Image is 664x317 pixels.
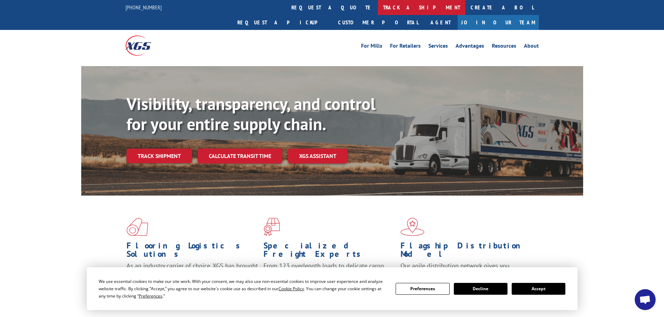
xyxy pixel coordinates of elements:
[288,149,348,164] a: XGS ASSISTANT
[400,262,529,278] span: Our agile distribution network gives you nationwide inventory management on demand.
[278,286,304,292] span: Cookie Policy
[99,278,387,300] div: We use essential cookies to make our site work. With your consent, we may also use non-essential ...
[635,289,656,310] div: Open chat
[492,43,516,51] a: Resources
[512,283,565,295] button: Accept
[333,15,423,30] a: Customer Portal
[264,262,395,293] p: From 123 overlength loads to delicate cargo, our experienced staff knows the best way to move you...
[428,43,448,51] a: Services
[198,149,282,164] a: Calculate transit time
[127,149,192,163] a: Track shipment
[396,283,449,295] button: Preferences
[87,267,578,310] div: Cookie Consent Prompt
[524,43,539,51] a: About
[264,241,395,262] h1: Specialized Freight Experts
[232,15,333,30] a: Request a pickup
[458,15,539,30] a: Join Our Team
[454,283,507,295] button: Decline
[139,293,162,299] span: Preferences
[456,43,484,51] a: Advantages
[400,241,532,262] h1: Flagship Distribution Model
[127,93,375,135] b: Visibility, transparency, and control for your entire supply chain.
[361,43,382,51] a: For Mills
[390,43,421,51] a: For Retailers
[127,241,258,262] h1: Flooring Logistics Solutions
[423,15,458,30] a: Agent
[264,218,280,236] img: xgs-icon-focused-on-flooring-red
[400,218,425,236] img: xgs-icon-flagship-distribution-model-red
[127,218,148,236] img: xgs-icon-total-supply-chain-intelligence-red
[127,262,258,286] span: As an industry carrier of choice, XGS has brought innovation and dedication to flooring logistics...
[125,4,162,11] a: [PHONE_NUMBER]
